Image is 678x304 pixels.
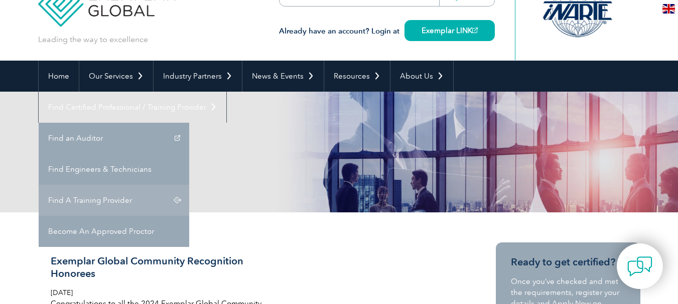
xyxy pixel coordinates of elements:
img: en [662,4,675,14]
a: About Us [390,61,453,92]
a: Find Engineers & Technicians [39,154,189,185]
a: Home [39,61,79,92]
a: Resources [324,61,390,92]
a: Industry Partners [154,61,242,92]
a: Our Services [79,61,153,92]
a: News & Events [242,61,324,92]
h3: Already have an account? Login at [279,25,495,38]
a: Find an Auditor [39,123,189,154]
h1: Search [38,132,424,151]
img: contact-chat.png [627,254,652,279]
a: Find Certified Professional / Training Provider [39,92,226,123]
a: Exemplar LINK [404,20,495,41]
span: [DATE] [51,288,73,297]
a: Find A Training Provider [39,185,189,216]
h3: Exemplar Global Community Recognition Honorees [51,255,289,280]
h3: Ready to get certified? [511,256,625,268]
p: Results for: Crescita International [38,161,339,172]
a: Become An Approved Proctor [39,216,189,247]
p: Leading the way to excellence [38,34,148,45]
img: open_square.png [472,28,478,33]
